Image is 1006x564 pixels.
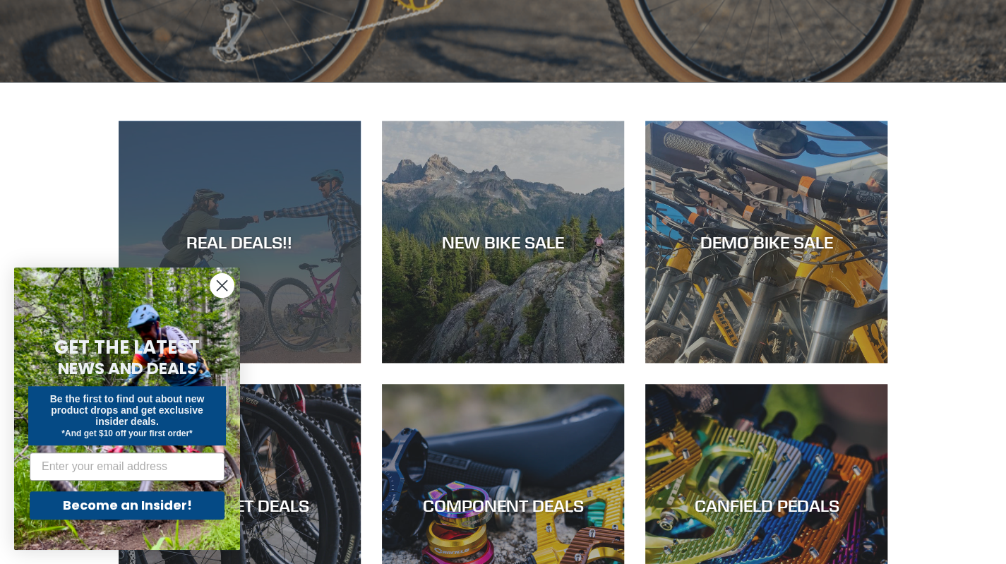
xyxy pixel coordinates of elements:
span: Be the first to find out about new product drops and get exclusive insider deals. [50,393,205,427]
span: GET THE LATEST [54,335,200,360]
a: DEMO BIKE SALE [645,121,887,363]
input: Enter your email address [30,452,224,481]
a: REAL DEALS!! [119,121,361,363]
div: CANFIELD PEDALS [645,496,887,516]
div: DEMO BIKE SALE [645,232,887,252]
div: REAL DEALS!! [119,232,361,252]
div: COMPONENT DEALS [382,496,624,516]
button: Close dialog [210,273,234,298]
span: *And get $10 off your first order* [61,428,192,438]
button: Become an Insider! [30,491,224,520]
span: NEWS AND DEALS [58,357,197,380]
a: NEW BIKE SALE [382,121,624,363]
div: NEW BIKE SALE [382,232,624,252]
